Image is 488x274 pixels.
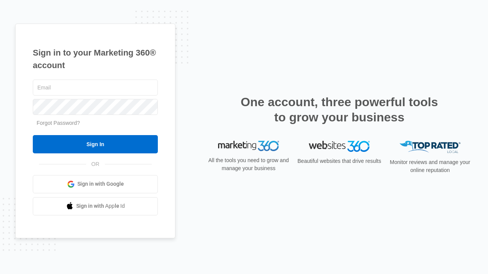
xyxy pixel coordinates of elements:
[33,135,158,153] input: Sign In
[33,46,158,72] h1: Sign in to your Marketing 360® account
[86,160,105,168] span: OR
[206,156,291,172] p: All the tools you need to grow and manage your business
[33,197,158,215] a: Sign in with Apple Id
[238,94,440,125] h2: One account, three powerful tools to grow your business
[37,120,80,126] a: Forgot Password?
[77,180,124,188] span: Sign in with Google
[218,141,279,151] img: Marketing 360
[33,175,158,193] a: Sign in with Google
[309,141,370,152] img: Websites 360
[400,141,461,153] img: Top Rated Local
[297,157,382,165] p: Beautiful websites that drive results
[33,80,158,96] input: Email
[387,158,473,174] p: Monitor reviews and manage your online reputation
[76,202,125,210] span: Sign in with Apple Id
